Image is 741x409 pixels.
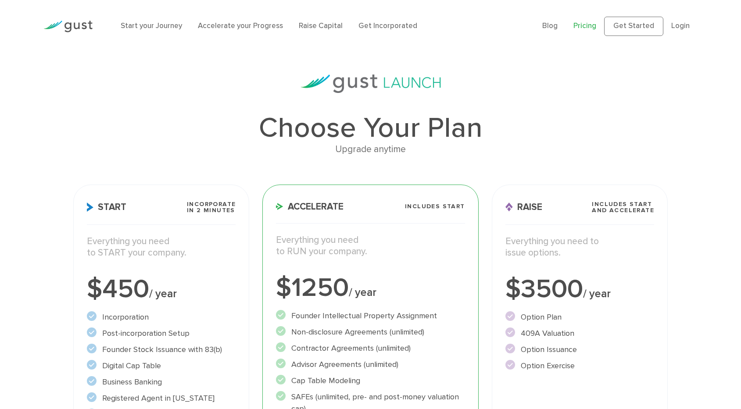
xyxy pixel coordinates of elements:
a: Raise Capital [299,21,343,30]
li: Option Issuance [505,344,654,356]
div: $3500 [505,276,654,302]
span: / year [149,287,177,300]
li: Business Banking [87,376,236,388]
a: Get Started [604,17,663,36]
p: Everything you need to START your company. [87,236,236,259]
span: / year [349,286,376,299]
div: $450 [87,276,236,302]
li: Cap Table Modeling [276,375,465,387]
img: Accelerate Icon [276,203,283,210]
li: 409A Valuation [505,327,654,339]
li: Founder Intellectual Property Assignment [276,310,465,322]
div: $1250 [276,275,465,301]
a: Start your Journey [121,21,182,30]
h1: Choose Your Plan [73,114,668,142]
span: Accelerate [276,202,344,211]
span: Includes START [405,203,465,210]
li: Registered Agent in [US_STATE] [87,392,236,404]
li: Incorporation [87,311,236,323]
li: Founder Stock Issuance with 83(b) [87,344,236,356]
li: Digital Cap Table [87,360,236,372]
li: Option Plan [505,311,654,323]
span: / year [583,287,611,300]
span: Incorporate in 2 Minutes [187,201,236,213]
img: gust-launch-logos.svg [301,75,441,93]
span: Raise [505,203,542,212]
a: Login [671,21,690,30]
p: Everything you need to issue options. [505,236,654,259]
li: Non-disclosure Agreements (unlimited) [276,326,465,338]
img: Raise Icon [505,203,513,212]
img: Start Icon X2 [87,203,93,212]
a: Pricing [573,21,596,30]
p: Everything you need to RUN your company. [276,235,465,258]
li: Contractor Agreements (unlimited) [276,342,465,354]
a: Blog [542,21,558,30]
img: Gust Logo [43,21,93,32]
li: Advisor Agreements (unlimited) [276,359,465,370]
a: Get Incorporated [358,21,417,30]
div: Upgrade anytime [73,142,668,157]
span: Includes START and ACCELERATE [592,201,654,213]
span: Start [87,203,126,212]
li: Option Exercise [505,360,654,372]
li: Post-incorporation Setup [87,327,236,339]
a: Accelerate your Progress [198,21,283,30]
